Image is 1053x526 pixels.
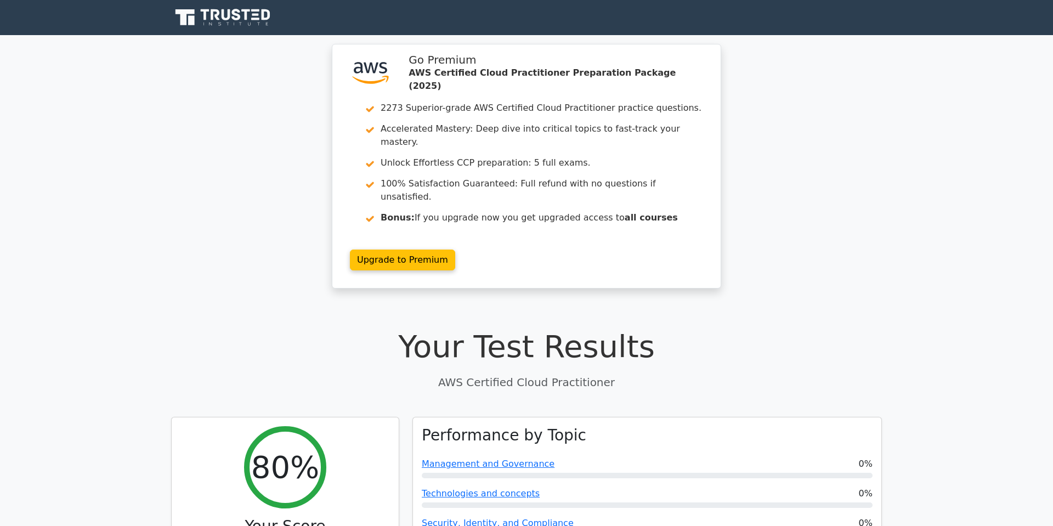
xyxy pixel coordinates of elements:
[171,328,882,365] h1: Your Test Results
[251,449,319,485] h2: 80%
[422,459,554,469] a: Management and Governance
[422,426,586,445] h3: Performance by Topic
[350,250,455,270] a: Upgrade to Premium
[422,488,540,499] a: Technologies and concepts
[859,487,873,500] span: 0%
[171,374,882,391] p: AWS Certified Cloud Practitioner
[859,457,873,471] span: 0%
